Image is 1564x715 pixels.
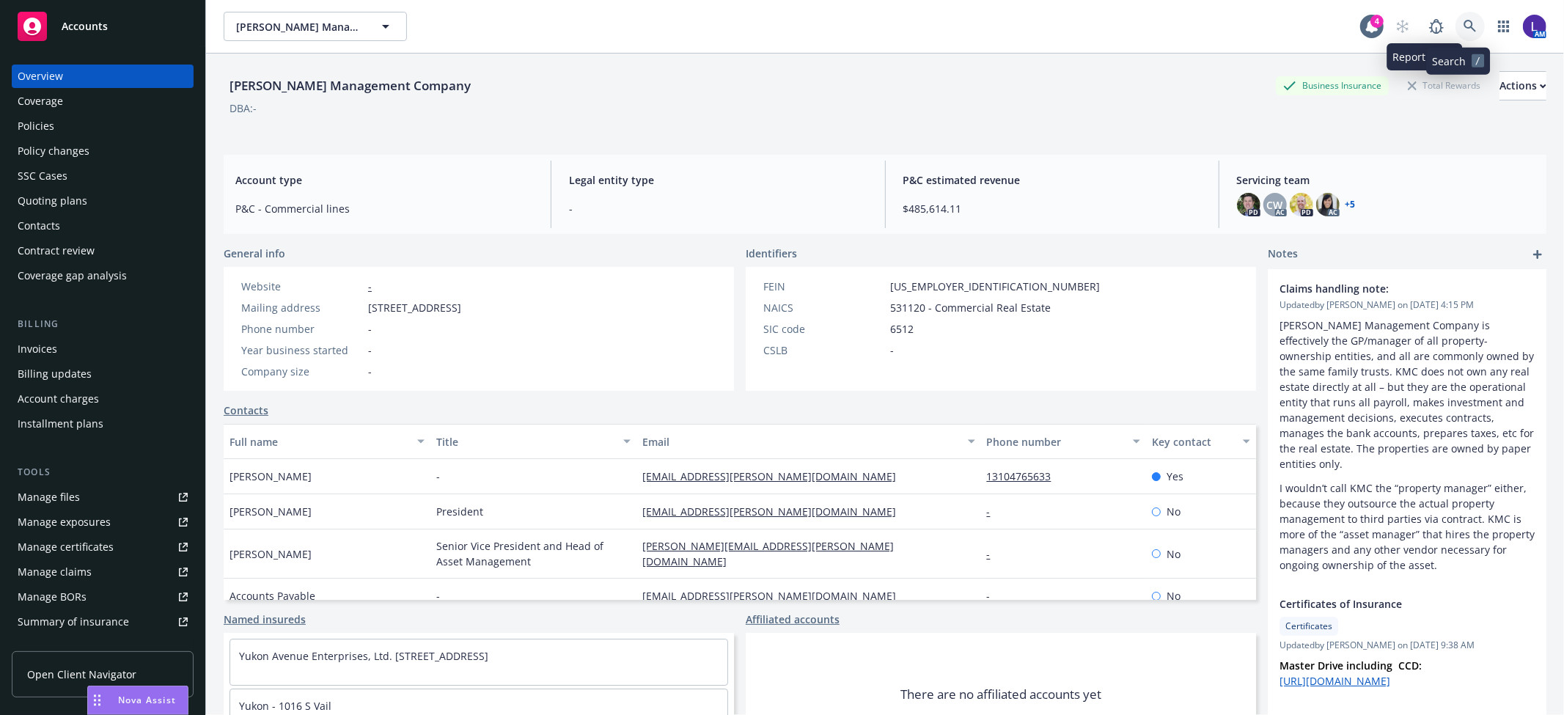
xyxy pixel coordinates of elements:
a: Report a Bug [1422,12,1451,41]
a: Named insureds [224,612,306,627]
span: General info [224,246,285,261]
a: Manage BORs [12,585,194,609]
span: Identifiers [746,246,797,261]
a: Coverage [12,89,194,113]
a: - [987,589,1002,603]
div: Email [642,434,958,450]
a: Switch app [1489,12,1519,41]
img: photo [1316,193,1340,216]
div: CSLB [763,342,884,358]
p: I wouldn’t call KMC the “property manager” either, because they outsource the actual property man... [1280,480,1535,573]
div: 4 [1370,15,1384,28]
button: Title [430,424,637,459]
div: Invoices [18,337,57,361]
div: [PERSON_NAME] Management Company [224,76,477,95]
span: No [1167,546,1181,562]
a: SSC Cases [12,164,194,188]
div: Year business started [241,342,362,358]
button: Email [636,424,980,459]
button: [PERSON_NAME] Management Company [224,12,407,41]
div: Billing updates [18,362,92,386]
a: Yukon - 1016 S Vail [239,699,331,713]
span: There are no affiliated accounts yet [900,686,1101,703]
a: Accounts [12,6,194,47]
span: P&C estimated revenue [903,172,1201,188]
span: [STREET_ADDRESS] [368,300,461,315]
div: Company size [241,364,362,379]
span: [PERSON_NAME] Management Company [236,19,363,34]
span: CW [1267,197,1283,213]
a: - [987,547,1002,561]
span: Senior Vice President and Head of Asset Management [436,538,631,569]
a: add [1529,246,1546,263]
a: Installment plans [12,412,194,436]
div: Contacts [18,214,60,238]
a: [EMAIL_ADDRESS][PERSON_NAME][DOMAIN_NAME] [642,469,908,483]
a: +5 [1345,200,1356,209]
span: Certificates of Insurance [1280,596,1497,612]
a: Contacts [12,214,194,238]
div: Billing [12,317,194,331]
span: P&C - Commercial lines [235,201,533,216]
span: - [368,342,372,358]
span: Open Client Navigator [27,667,136,682]
div: DBA: - [230,100,257,116]
span: President [436,504,483,519]
a: [URL][DOMAIN_NAME] [1280,674,1390,688]
div: Manage claims [18,560,92,584]
span: - [368,364,372,379]
span: 6512 [890,321,914,337]
div: Website [241,279,362,294]
span: Claims handling note: [1280,281,1497,296]
a: Contract review [12,239,194,263]
div: Manage exposures [18,510,111,534]
a: [EMAIL_ADDRESS][PERSON_NAME][DOMAIN_NAME] [642,589,908,603]
div: Business Insurance [1276,76,1389,95]
span: Servicing team [1237,172,1535,188]
div: Contract review [18,239,95,263]
div: Phone number [987,434,1124,450]
button: Nova Assist [87,686,188,715]
span: 531120 - Commercial Real Estate [890,300,1051,315]
span: Accounts [62,21,108,32]
span: - [368,321,372,337]
span: - [569,201,867,216]
div: Overview [18,65,63,88]
div: Claims handling note:Updatedby [PERSON_NAME] on [DATE] 4:15 PM[PERSON_NAME] Management Company is... [1268,269,1546,584]
button: Actions [1499,71,1546,100]
img: photo [1237,193,1260,216]
span: Updated by [PERSON_NAME] on [DATE] 9:38 AM [1280,639,1535,652]
a: Invoices [12,337,194,361]
a: - [987,505,1002,518]
div: Policies [18,114,54,138]
a: Manage exposures [12,510,194,534]
a: - [368,279,372,293]
a: [EMAIL_ADDRESS][PERSON_NAME][DOMAIN_NAME] [642,505,908,518]
span: - [436,469,440,484]
div: Actions [1499,72,1546,100]
div: Manage files [18,485,80,509]
span: Notes [1268,246,1298,263]
div: Policy changes [18,139,89,163]
div: Installment plans [18,412,103,436]
span: - [436,588,440,604]
a: Quoting plans [12,189,194,213]
a: Search [1455,12,1485,41]
span: Nova Assist [118,694,176,706]
div: Full name [230,434,408,450]
div: Quoting plans [18,189,87,213]
a: Yukon Avenue Enterprises, Ltd. [STREET_ADDRESS] [239,649,488,663]
span: $485,614.11 [903,201,1201,216]
a: Policy changes [12,139,194,163]
img: photo [1290,193,1313,216]
a: Billing updates [12,362,194,386]
span: [PERSON_NAME] [230,469,312,484]
div: Key contact [1152,434,1234,450]
span: No [1167,504,1181,519]
div: Total Rewards [1400,76,1488,95]
div: Mailing address [241,300,362,315]
span: No [1167,588,1181,604]
a: Manage claims [12,560,194,584]
span: Accounts Payable [230,588,315,604]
